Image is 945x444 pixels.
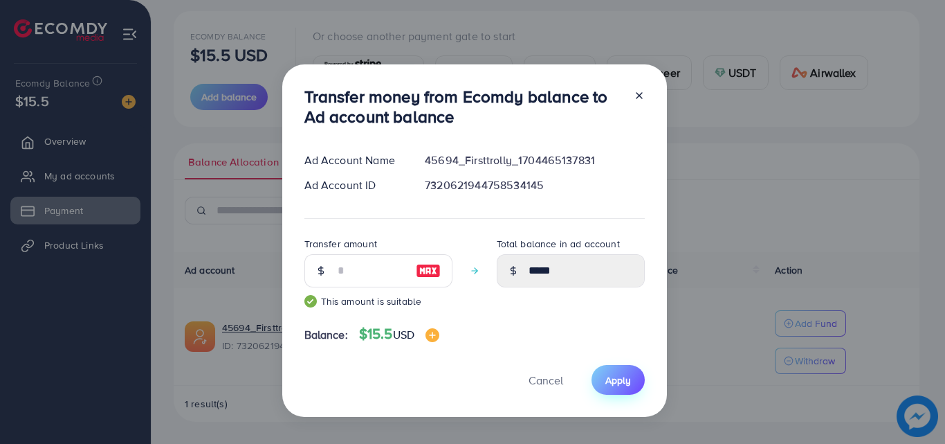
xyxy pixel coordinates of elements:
label: Transfer amount [304,237,377,251]
h3: Transfer money from Ecomdy balance to Ad account balance [304,87,623,127]
span: Cancel [529,373,563,388]
img: guide [304,295,317,308]
h4: $15.5 [359,326,439,343]
div: Ad Account ID [293,177,414,193]
div: Ad Account Name [293,152,414,168]
button: Apply [591,365,645,395]
div: 7320621944758534145 [414,177,655,193]
span: USD [393,327,414,342]
small: This amount is suitable [304,294,452,308]
img: image [425,328,439,342]
img: image [416,263,441,279]
span: Apply [605,373,631,387]
span: Balance: [304,327,348,343]
label: Total balance in ad account [497,237,620,251]
button: Cancel [511,365,580,395]
div: 45694_Firsttrolly_1704465137831 [414,152,655,168]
